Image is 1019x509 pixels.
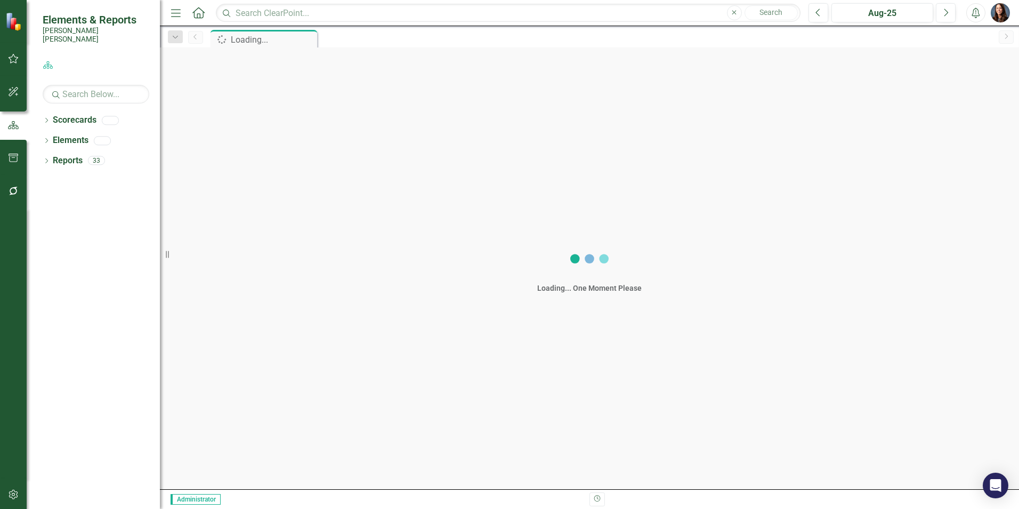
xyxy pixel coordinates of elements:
a: Scorecards [53,114,96,126]
div: Open Intercom Messenger [983,473,1008,498]
span: Elements & Reports [43,13,149,26]
input: Search Below... [43,85,149,104]
div: 33 [88,156,105,165]
img: ClearPoint Strategy [5,12,24,31]
img: Tami Griswold [991,3,1010,22]
div: Aug-25 [835,7,929,20]
span: Search [759,8,782,17]
a: Elements [53,134,88,147]
a: Reports [53,155,83,167]
small: [PERSON_NAME] [PERSON_NAME] [43,26,149,44]
button: Search [745,5,798,20]
div: Loading... One Moment Please [537,283,642,293]
input: Search ClearPoint... [216,4,800,22]
span: Administrator [171,494,221,505]
div: Loading... [231,33,314,46]
button: Aug-25 [831,3,933,22]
